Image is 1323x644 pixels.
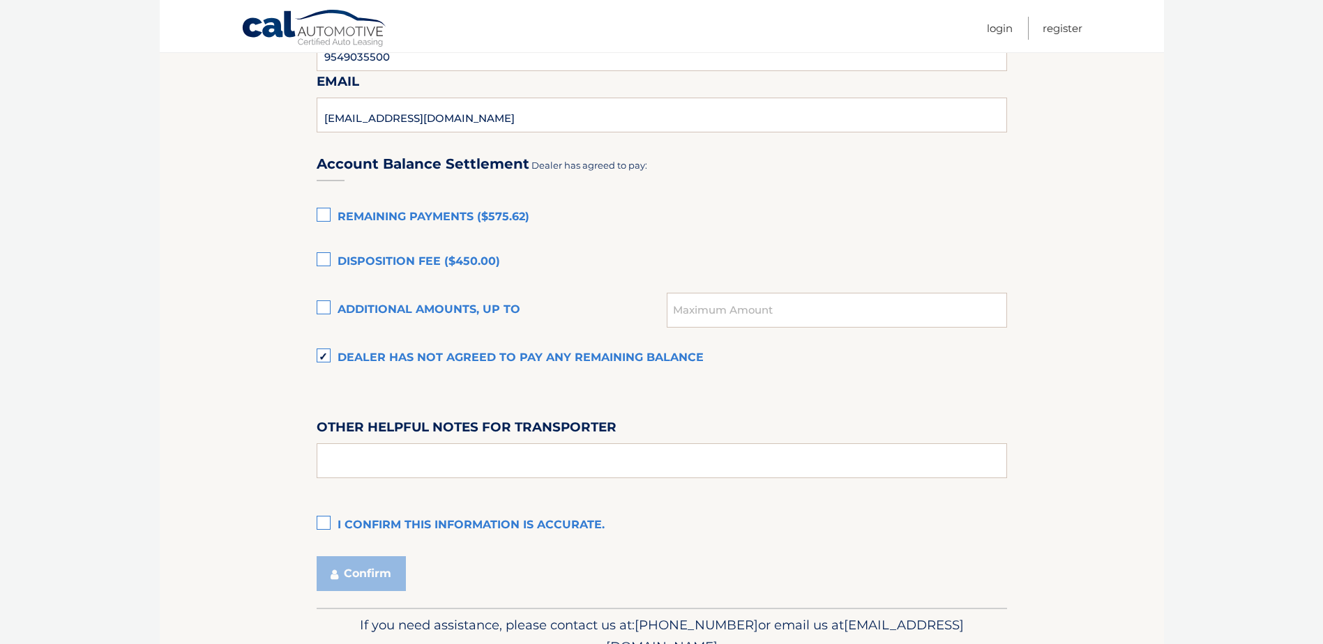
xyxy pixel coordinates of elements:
h3: Account Balance Settlement [317,155,529,173]
span: Dealer has agreed to pay: [531,160,647,171]
a: Cal Automotive [241,9,388,49]
button: Confirm [317,556,406,591]
label: Additional amounts, up to [317,296,667,324]
label: Remaining Payments ($575.62) [317,204,1007,231]
a: Login [987,17,1013,40]
label: Dealer has not agreed to pay any remaining balance [317,344,1007,372]
a: Register [1043,17,1082,40]
span: [PHONE_NUMBER] [635,617,758,633]
label: Other helpful notes for transporter [317,417,617,443]
label: Disposition Fee ($450.00) [317,248,1007,276]
label: Email [317,71,359,97]
label: I confirm this information is accurate. [317,512,1007,539]
input: Maximum Amount [667,293,1006,328]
